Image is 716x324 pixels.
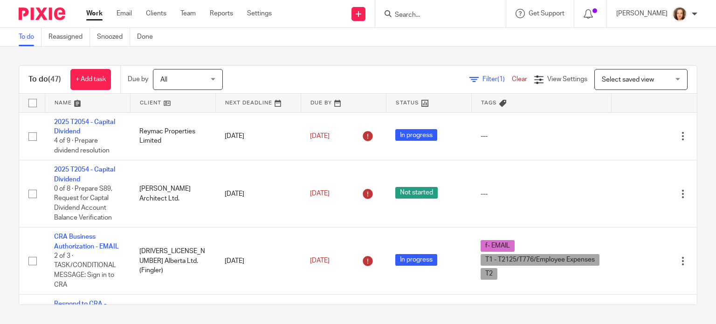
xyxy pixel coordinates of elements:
span: Select saved view [602,76,654,83]
a: Work [86,9,103,18]
a: 2025 T2054 - Capital Dividend [54,166,115,182]
a: Team [180,9,196,18]
span: 2 of 3 · TASK/CONDITIONAL MESSAGE: Sign in to CRA [54,253,116,288]
a: + Add task [70,69,111,90]
img: Pixie [19,7,65,20]
span: f- EMAIL [481,240,515,252]
td: [PERSON_NAME] Architect Ltd. [130,160,215,227]
p: [PERSON_NAME] [616,9,668,18]
input: Search [394,11,478,20]
span: T2 [481,268,497,280]
td: [DRIVERS_LICENSE_NUMBER] Alberta Ltd. (Fingler) [130,227,215,295]
a: Reassigned [48,28,90,46]
span: (47) [48,76,61,83]
span: 4 of 9 · Prepare dividend resolution [54,138,110,154]
span: T1 - T2125/T776/Employee Expenses [481,254,599,266]
span: Tags [481,100,497,105]
img: avatar-thumb.jpg [672,7,687,21]
span: In progress [395,254,437,266]
td: [DATE] [215,227,301,295]
div: --- [481,189,602,199]
span: Get Support [529,10,565,17]
a: To do [19,28,41,46]
a: Clients [146,9,166,18]
span: (1) [497,76,505,83]
a: Snoozed [97,28,130,46]
td: Reymac Properties Limited [130,112,215,160]
a: Email [117,9,132,18]
td: [DATE] [215,112,301,160]
span: Filter [482,76,512,83]
p: Due by [128,75,148,84]
span: In progress [395,129,437,141]
a: Clear [512,76,527,83]
a: Settings [247,9,272,18]
a: Reports [210,9,233,18]
div: --- [481,131,602,141]
a: CRA Business Authorization - EMAIL [54,234,119,249]
span: [DATE] [310,258,330,264]
span: Not started [395,187,438,199]
h1: To do [28,75,61,84]
span: 0 of 8 · Prepare S89, Request for Captal Dividend Account Balance Verification [54,186,112,221]
span: [DATE] [310,191,330,197]
td: [DATE] [215,160,301,227]
span: View Settings [547,76,587,83]
span: All [160,76,167,83]
span: [DATE] [310,133,330,139]
a: 2025 T2054 - Capital Dividend [54,119,115,135]
a: Done [137,28,160,46]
